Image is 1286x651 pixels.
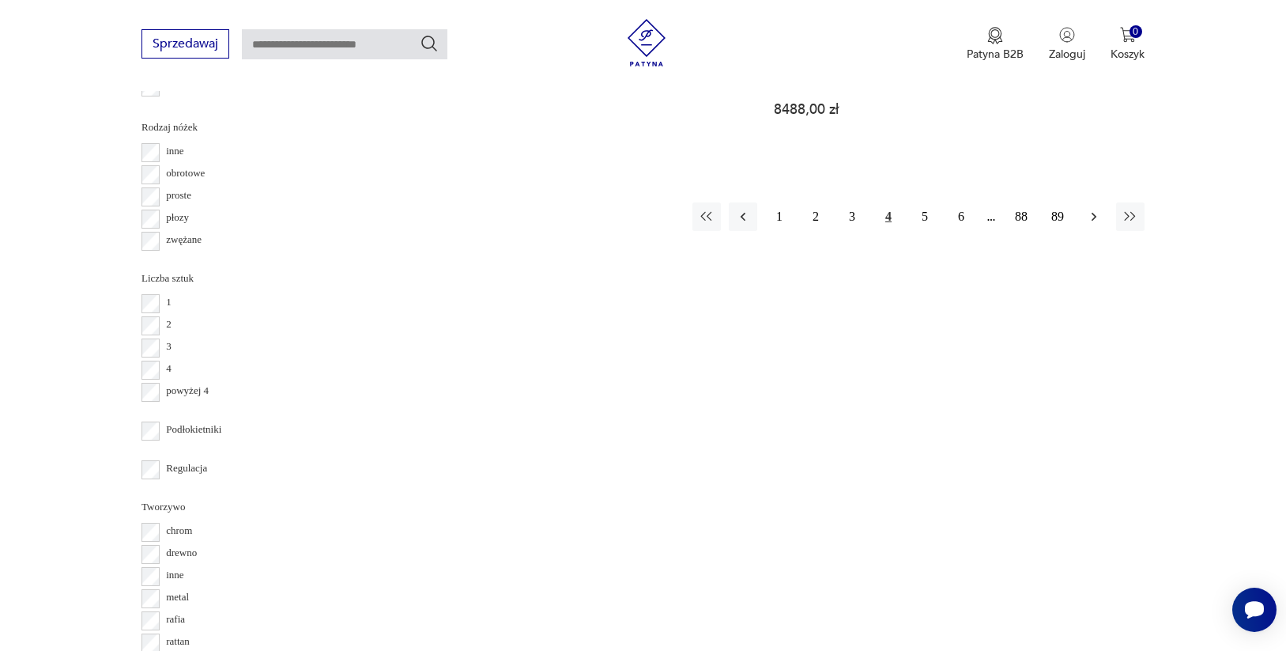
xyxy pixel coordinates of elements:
[838,202,866,231] button: 3
[947,202,975,231] button: 6
[987,27,1003,44] img: Ikona medalu
[1232,588,1277,632] iframe: Smartsupp widget button
[166,187,191,204] p: proste
[141,119,335,136] p: Rodzaj nóżek
[166,209,189,226] p: płozy
[166,544,197,562] p: drewno
[141,40,229,51] a: Sprzedawaj
[166,142,183,160] p: inne
[1049,27,1085,62] button: Zaloguj
[623,19,670,66] img: Patyna - sklep z meblami i dekoracjami vintage
[1120,27,1136,43] img: Ikona koszyka
[967,47,1024,62] p: Patyna B2B
[874,202,903,231] button: 4
[166,316,172,333] p: 2
[166,460,207,477] p: Regulacja
[166,421,221,438] p: Podłokietniki
[166,293,172,311] p: 1
[967,27,1024,62] button: Patyna B2B
[166,231,202,248] p: zwężane
[1129,25,1143,39] div: 0
[1059,27,1075,43] img: Ikonka użytkownika
[166,382,209,399] p: powyżej 4
[774,103,941,116] p: 8488,00 zł
[420,34,439,53] button: Szukaj
[911,202,939,231] button: 5
[166,633,190,650] p: rattan
[1111,27,1145,62] button: 0Koszyk
[1043,202,1072,231] button: 89
[801,202,830,231] button: 2
[141,270,335,287] p: Liczba sztuk
[166,338,172,355] p: 3
[166,99,204,116] p: Ćmielów
[166,360,172,377] p: 4
[1049,47,1085,62] p: Zaloguj
[1111,47,1145,62] p: Koszyk
[166,566,183,584] p: inne
[141,29,229,59] button: Sprzedawaj
[166,165,205,182] p: obrotowe
[166,589,189,606] p: metal
[765,202,794,231] button: 1
[967,27,1024,62] a: Ikona medaluPatyna B2B
[166,522,192,539] p: chrom
[1007,202,1035,231] button: 88
[141,498,335,516] p: Tworzywo
[166,611,185,628] p: rafia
